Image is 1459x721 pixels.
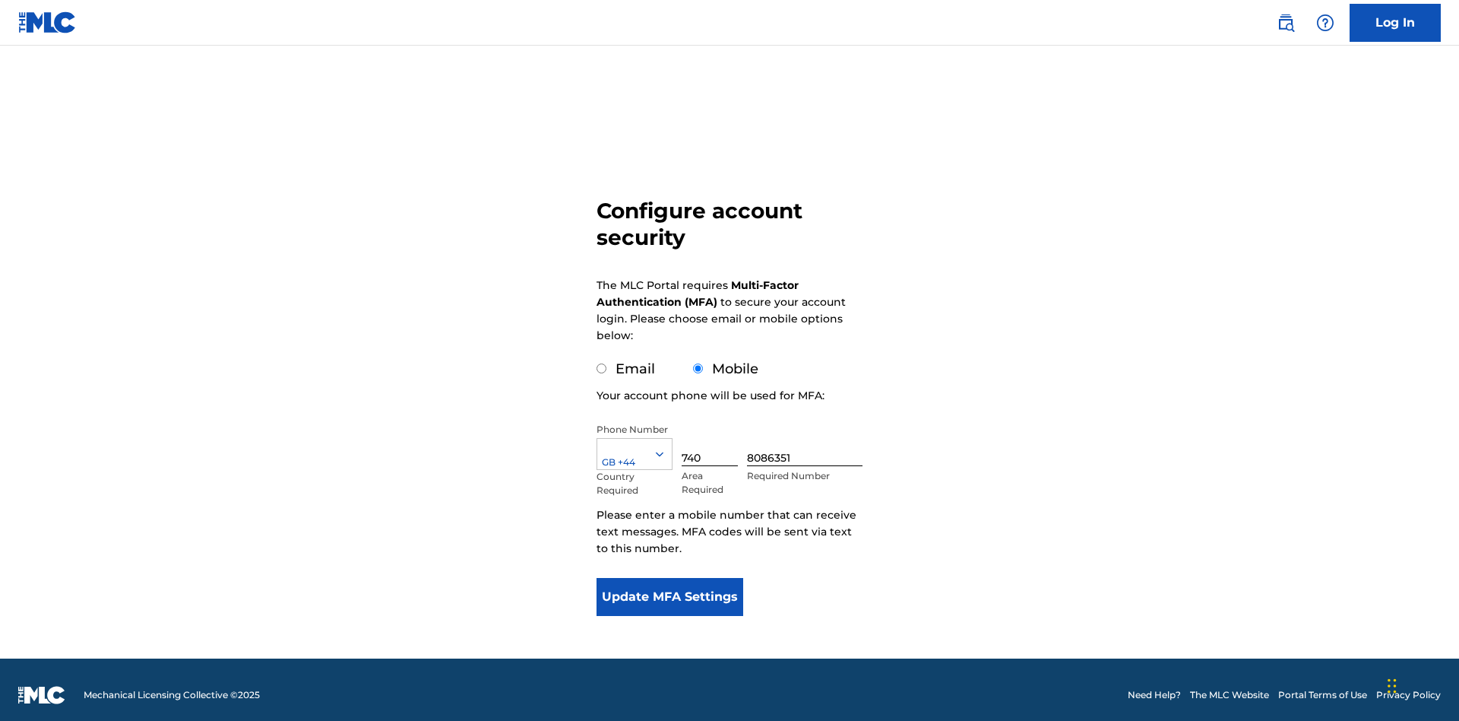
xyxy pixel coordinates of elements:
[1278,688,1367,702] a: Portal Terms of Use
[1350,4,1441,42] a: Log In
[597,387,824,404] p: Your account phone will be used for MFA:
[597,507,862,557] p: Please enter a mobile number that can receive text messages. MFA codes will be sent via text to t...
[84,688,260,702] span: Mechanical Licensing Collective © 2025
[597,198,862,251] h3: Configure account security
[1190,688,1269,702] a: The MLC Website
[597,456,672,469] div: GB +44
[1310,8,1340,38] div: Help
[18,11,77,33] img: MLC Logo
[1277,14,1295,32] img: search
[616,360,655,377] label: Email
[1383,648,1459,721] iframe: Chat Widget
[597,470,673,497] p: Country Required
[1128,688,1181,702] a: Need Help?
[18,686,65,704] img: logo
[747,469,862,483] p: Required Number
[1316,14,1334,32] img: help
[682,469,738,497] p: Area Required
[1388,663,1397,709] div: Drag
[597,277,846,344] p: The MLC Portal requires to secure your account login. Please choose email or mobile options below:
[597,578,743,616] button: Update MFA Settings
[1271,8,1301,38] a: Public Search
[712,360,758,377] label: Mobile
[1376,688,1441,702] a: Privacy Policy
